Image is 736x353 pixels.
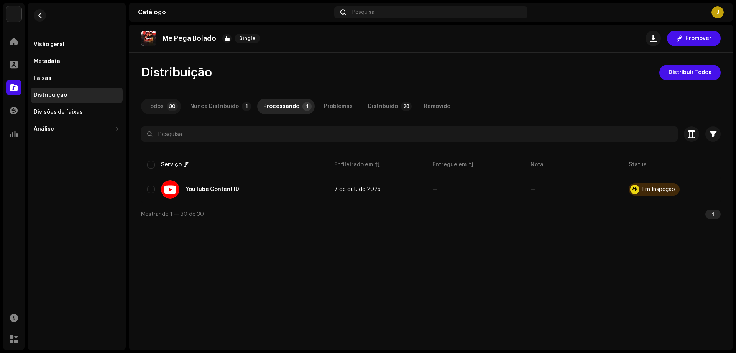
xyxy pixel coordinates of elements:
button: Promover [667,31,721,46]
div: Faixas [34,75,51,81]
re-m-nav-dropdown: Análise [31,121,123,137]
p-badge: 28 [401,102,412,111]
div: Análise [34,126,54,132]
input: Pesquisa [141,126,678,142]
div: Enfileirado em [334,161,373,169]
re-m-nav-item: Divisões de faixas [31,104,123,120]
span: Distribuir Todos [669,65,711,80]
div: Nunca Distribuído [190,99,239,114]
div: Catálogo [138,9,331,15]
re-m-nav-item: Faixas [31,71,123,86]
span: Promover [685,31,711,46]
p-badge: 30 [167,102,178,111]
p-badge: 1 [242,102,251,111]
div: Visão geral [34,41,64,48]
re-a-table-badge: — [531,187,536,192]
div: Processando [263,99,299,114]
p-badge: 1 [302,102,312,111]
div: YouTube Content ID [186,187,239,192]
p: Me Pega Bolado [163,35,216,43]
re-m-nav-item: Visão geral [31,37,123,52]
div: J [711,6,724,18]
re-m-nav-item: Distribuição [31,88,123,103]
div: 1 [705,210,721,219]
img: 74bdb2b1-041b-49cc-8c33-50591317e51b [141,31,156,46]
div: Entregue em [432,161,467,169]
span: Distribuição [141,65,212,80]
re-m-nav-item: Metadata [31,54,123,69]
div: Serviço [161,161,182,169]
img: 71bf27a5-dd94-4d93-852c-61362381b7db [6,6,21,22]
button: Distribuir Todos [659,65,721,80]
div: Distribuído [368,99,398,114]
span: — [432,187,437,192]
span: Pesquisa [352,9,375,15]
div: Todos [147,99,164,114]
div: Metadata [34,58,60,65]
div: Distribuição [34,92,67,98]
div: Removido [424,99,450,114]
div: Em Inspeção [642,187,675,192]
div: Divisões de faixas [34,109,83,115]
span: Single [235,34,260,43]
span: 7 de out. de 2025 [334,187,381,192]
span: Mostrando 1 — 30 de 30 [141,212,204,217]
div: Problemas [324,99,353,114]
